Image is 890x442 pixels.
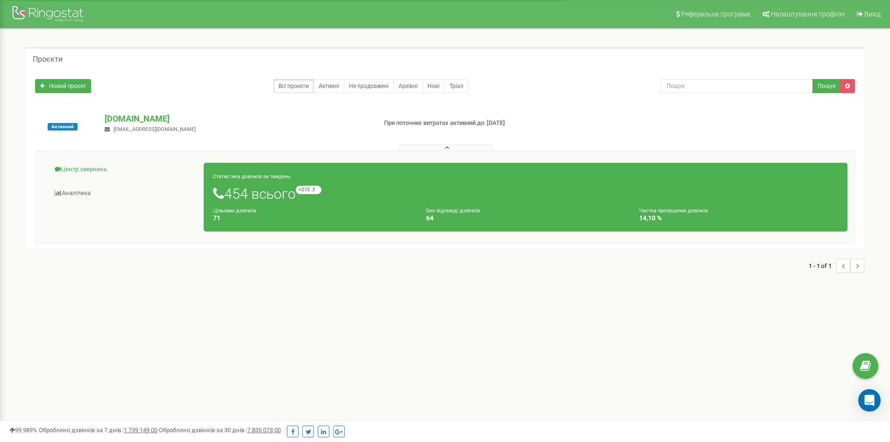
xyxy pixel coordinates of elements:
[213,208,256,214] small: Цільових дзвінків
[384,119,578,128] p: При поточних витратах активний до: [DATE]
[213,174,291,180] small: Статистика дзвінків за тиждень
[426,215,625,222] h4: 64
[105,113,369,125] p: [DOMAIN_NAME]
[864,10,881,18] span: Вихід
[213,215,412,222] h4: 71
[639,208,708,214] small: Частка пропущених дзвінків
[344,79,394,93] a: Не продовжені
[43,182,204,205] a: Аналiтика
[247,427,281,434] u: 7 835 073,00
[858,389,881,412] div: Open Intercom Messenger
[809,249,864,282] nav: ...
[159,427,281,434] span: Оброблено дзвінків за 30 днів :
[681,10,750,18] span: Реферальна програма
[114,126,196,132] span: [EMAIL_ADDRESS][DOMAIN_NAME]
[39,427,157,434] span: Оброблено дзвінків за 7 днів :
[661,79,813,93] input: Пошук
[812,79,840,93] button: Пошук
[9,427,37,434] span: 99,989%
[771,10,845,18] span: Налаштування профілю
[313,79,344,93] a: Активні
[33,55,63,64] h5: Проєкти
[296,186,321,194] small: +215
[124,427,157,434] u: 1 739 149,00
[48,123,78,130] span: Активний
[35,79,91,93] a: Новий проєкт
[426,208,480,214] small: Без відповіді дзвінків
[444,79,469,93] a: Тріал
[273,79,314,93] a: Всі проєкти
[639,215,838,222] h4: 14,10 %
[809,259,836,273] span: 1 - 1 of 1
[422,79,445,93] a: Нові
[393,79,423,93] a: Архівні
[213,186,838,202] h1: 454 всього
[43,158,204,181] a: Центр звернень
